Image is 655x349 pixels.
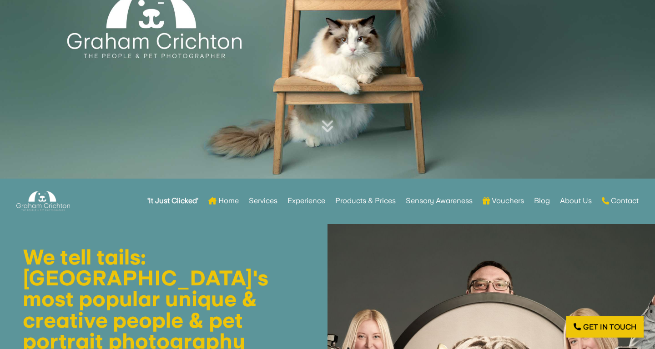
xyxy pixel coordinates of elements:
a: Sensory Awareness [406,183,473,219]
a: Contact [602,183,639,219]
a: ‘It Just Clicked’ [147,183,198,219]
a: Experience [287,183,325,219]
a: Vouchers [483,183,524,219]
a: About Us [560,183,592,219]
a: Products & Prices [335,183,396,219]
a: Services [249,183,277,219]
img: Graham Crichton Photography Logo - Graham Crichton - Belfast Family & Pet Photography Studio [16,189,70,214]
strong: ‘It Just Clicked’ [147,198,198,204]
a: Get in touch [566,316,644,338]
a: Home [208,183,239,219]
a: Blog [534,183,550,219]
